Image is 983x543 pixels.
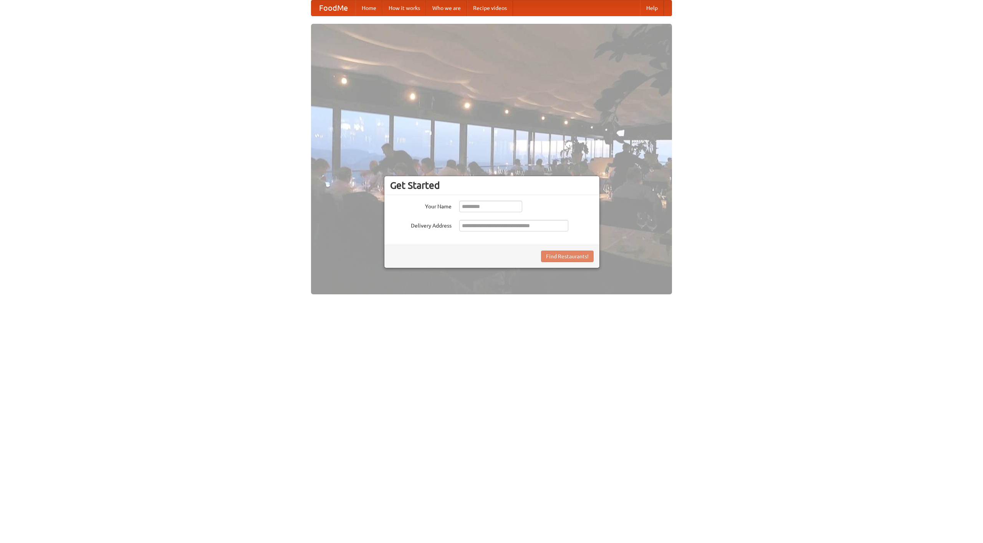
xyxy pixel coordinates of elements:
a: Help [640,0,664,16]
button: Find Restaurants! [541,251,594,262]
label: Delivery Address [390,220,452,229]
h3: Get Started [390,180,594,191]
a: Home [356,0,382,16]
label: Your Name [390,201,452,210]
a: Who we are [426,0,467,16]
a: How it works [382,0,426,16]
a: Recipe videos [467,0,513,16]
a: FoodMe [311,0,356,16]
